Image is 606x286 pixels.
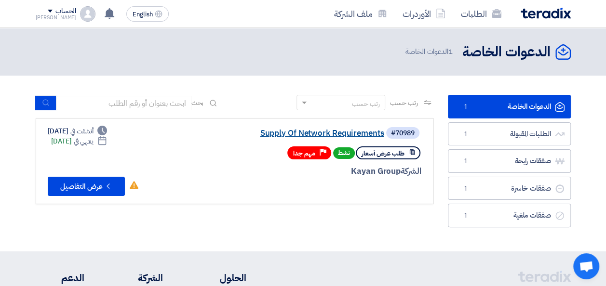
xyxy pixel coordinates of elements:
[460,211,471,221] span: 1
[573,253,599,279] a: Open chat
[448,149,571,173] a: صفقات رابحة1
[70,126,94,136] span: أنشئت في
[51,136,108,146] div: [DATE]
[189,165,421,178] div: Kayan Group
[36,15,77,20] div: [PERSON_NAME]
[453,2,509,25] a: الطلبات
[521,8,571,19] img: Teradix logo
[460,184,471,194] span: 1
[293,149,315,158] span: مهم جدا
[55,7,76,15] div: الحساب
[448,46,453,57] span: 1
[74,136,94,146] span: ينتهي في
[326,2,395,25] a: ملف الشركة
[133,11,153,18] span: English
[390,98,417,108] span: رتب حسب
[460,102,471,112] span: 1
[113,271,163,285] li: الشركة
[391,130,415,137] div: #70989
[126,6,169,22] button: English
[80,6,95,22] img: profile_test.png
[460,156,471,166] span: 1
[362,149,404,158] span: طلب عرض أسعار
[56,96,191,110] input: ابحث بعنوان أو رقم الطلب
[192,271,246,285] li: الحلول
[191,129,384,138] a: Supply Of Network Requirements
[333,147,355,159] span: نشط
[191,98,204,108] span: بحث
[352,99,380,109] div: رتب حسب
[405,46,455,57] span: الدعوات الخاصة
[448,204,571,227] a: صفقات ملغية1
[36,271,84,285] li: الدعم
[401,165,421,177] span: الشركة
[448,177,571,200] a: صفقات خاسرة1
[448,122,571,146] a: الطلبات المقبولة1
[460,130,471,139] span: 1
[448,95,571,118] a: الدعوات الخاصة1
[462,43,551,62] h2: الدعوات الخاصة
[48,177,125,196] button: عرض التفاصيل
[48,126,108,136] div: [DATE]
[395,2,453,25] a: الأوردرات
